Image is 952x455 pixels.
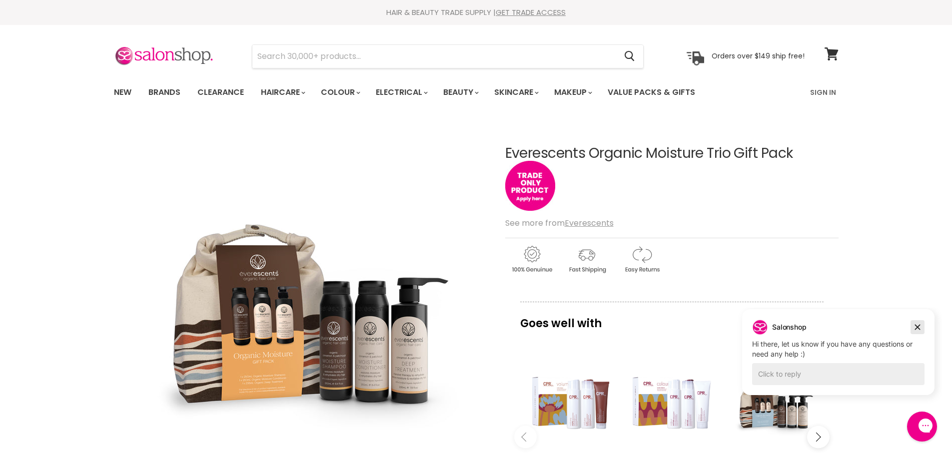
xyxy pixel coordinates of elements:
a: New [106,82,139,103]
a: Everescents [565,217,614,229]
nav: Main [101,78,851,107]
div: HAIR & BEAUTY TRADE SUPPLY | [101,7,851,17]
a: Beauty [436,82,485,103]
span: See more from [505,217,614,229]
p: Goes well with [520,302,824,335]
a: Clearance [190,82,251,103]
iframe: Gorgias live chat messenger [902,408,942,445]
ul: Main menu [106,78,754,107]
a: Electrical [368,82,434,103]
a: Brands [141,82,188,103]
a: Makeup [547,82,598,103]
p: Orders over $149 ship free! [712,51,805,60]
a: Sign In [804,82,842,103]
button: Search [617,45,643,68]
a: Value Packs & Gifts [600,82,703,103]
img: shipping.gif [560,244,613,275]
img: genuine.gif [505,244,558,275]
form: Product [252,44,644,68]
h1: Everescents Organic Moisture Trio Gift Pack [505,146,839,161]
a: Haircare [253,82,311,103]
iframe: Gorgias live chat campaigns [735,308,942,410]
img: tradeonly_small.jpg [505,161,555,211]
img: returns.gif [615,244,668,275]
a: Colour [313,82,366,103]
input: Search [252,45,617,68]
a: Skincare [487,82,545,103]
a: GET TRADE ACCESS [496,7,566,17]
